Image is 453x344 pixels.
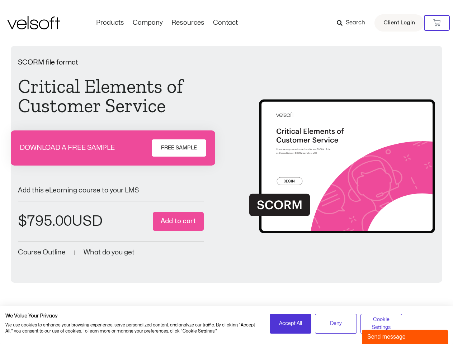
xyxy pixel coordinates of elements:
bdi: 795.00 [18,214,72,228]
a: Client Login [374,14,424,32]
img: Velsoft Training Materials [7,16,60,29]
a: Search [337,17,370,29]
img: Second Product Image [249,77,435,239]
nav: Menu [92,19,242,27]
span: Accept All [279,320,302,328]
p: Add this eLearning course to your LMS [18,187,204,194]
span: Deny [330,320,342,328]
iframe: chat widget [362,328,449,344]
a: ResourcesMenu Toggle [167,19,209,27]
button: Deny all cookies [315,314,357,334]
button: Accept all cookies [270,314,312,334]
span: FREE SAMPLE [161,144,197,152]
a: Course Outline [18,249,66,256]
span: $ [18,214,27,228]
h2: We Value Your Privacy [5,313,259,319]
a: ContactMenu Toggle [209,19,242,27]
a: ProductsMenu Toggle [92,19,128,27]
a: FREE SAMPLE [152,139,206,157]
h1: Critical Elements of Customer Service [18,77,204,115]
a: CompanyMenu Toggle [128,19,167,27]
span: Cookie Settings [365,316,398,332]
span: Search [346,18,365,28]
p: We use cookies to enhance your browsing experience, serve personalized content, and analyze our t... [5,322,259,334]
button: Adjust cookie preferences [360,314,402,334]
p: SCORM file format [18,59,204,66]
p: DOWNLOAD A FREE SAMPLE [20,144,115,151]
a: What do you get [84,249,135,256]
button: Add to cart [153,212,204,231]
span: Client Login [383,18,415,28]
